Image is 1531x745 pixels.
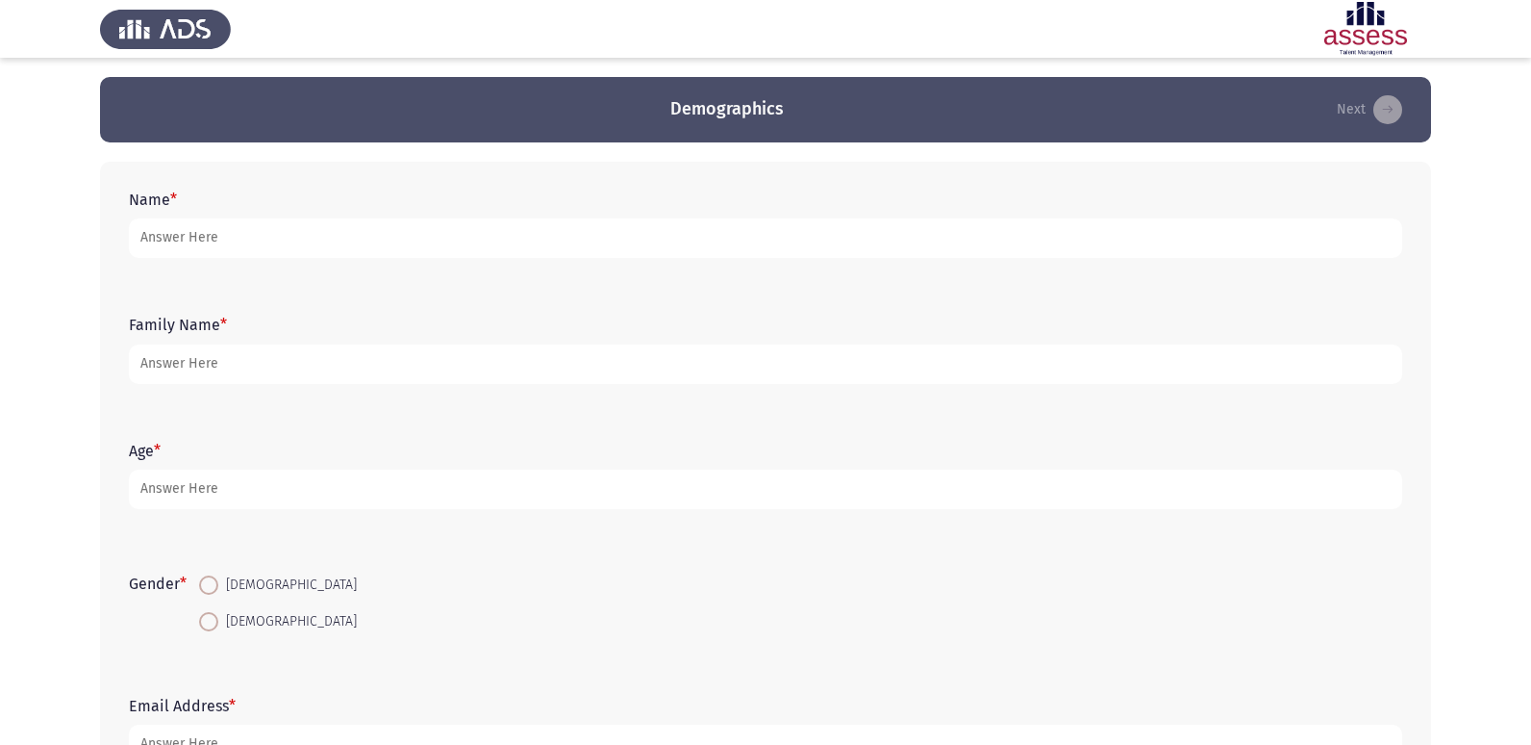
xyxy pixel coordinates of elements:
[129,470,1402,509] input: add answer text
[129,316,227,334] label: Family Name
[670,97,784,121] h3: Demographics
[218,610,357,633] span: [DEMOGRAPHIC_DATA]
[129,218,1402,258] input: add answer text
[1300,2,1431,56] img: Assessment logo of Assessment En (Focus & 16PD)
[129,442,161,460] label: Age
[129,345,1402,384] input: add answer text
[1331,94,1408,125] button: load next page
[129,697,236,715] label: Email Address
[100,2,231,56] img: Assess Talent Management logo
[129,191,177,209] label: Name
[218,574,357,597] span: [DEMOGRAPHIC_DATA]
[129,575,187,593] label: Gender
